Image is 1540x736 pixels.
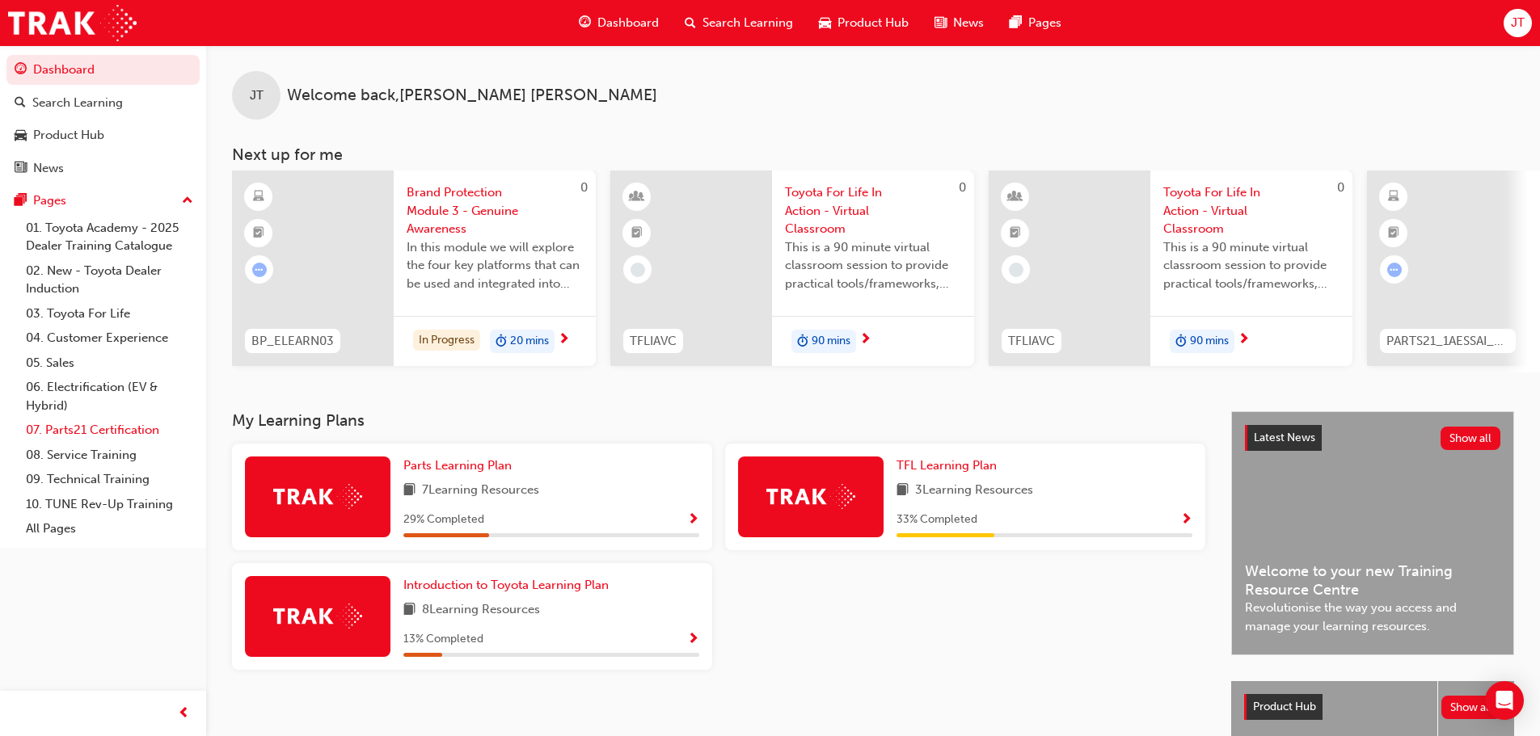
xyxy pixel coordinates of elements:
img: Trak [273,604,362,629]
span: BP_ELEARN03 [251,332,334,351]
span: guage-icon [579,13,591,33]
a: 09. Technical Training [19,467,200,492]
span: pages-icon [15,194,27,208]
span: Toyota For Life In Action - Virtual Classroom [1163,183,1340,238]
span: guage-icon [15,63,27,78]
span: Show Progress [687,633,699,647]
a: 03. Toyota For Life [19,301,200,326]
span: news-icon [15,162,27,176]
span: booktick-icon [1388,223,1399,244]
span: 90 mins [812,332,850,351]
button: DashboardSearch LearningProduct HubNews [6,52,200,186]
span: Welcome to your new Training Resource Centre [1245,562,1500,599]
span: up-icon [182,191,193,212]
a: car-iconProduct Hub [806,6,922,40]
span: learningRecordVerb_NONE-icon [631,263,645,277]
span: Dashboard [597,14,659,32]
a: Product HubShow all [1244,694,1501,720]
span: learningRecordVerb_ATTEMPT-icon [252,263,267,277]
button: JT [1504,9,1532,37]
span: 8 Learning Resources [422,600,540,620]
a: 08. Service Training [19,443,200,468]
span: 29 % Completed [403,511,484,529]
span: learningResourceType_ELEARNING-icon [253,187,264,208]
span: 3 Learning Resources [915,481,1033,501]
button: Pages [6,186,200,216]
span: car-icon [15,128,27,143]
span: This is a 90 minute virtual classroom session to provide practical tools/frameworks, behaviours a... [1163,238,1340,293]
a: 0BP_ELEARN03Brand Protection Module 3 - Genuine AwarenessIn this module we will explore the four ... [232,170,596,366]
a: pages-iconPages [997,6,1074,40]
span: Show Progress [687,513,699,528]
div: Open Intercom Messenger [1485,681,1524,720]
span: 0 [1337,180,1344,195]
span: learningResourceType_INSTRUCTOR_LED-icon [631,187,643,208]
a: 0TFLIAVCToyota For Life In Action - Virtual ClassroomThis is a 90 minute virtual classroom sessio... [989,170,1352,366]
span: learningRecordVerb_ATTEMPT-icon [1387,263,1402,277]
img: Trak [766,484,855,509]
a: News [6,154,200,183]
span: 7 Learning Resources [422,481,539,501]
span: This is a 90 minute virtual classroom session to provide practical tools/frameworks, behaviours a... [785,238,961,293]
span: TFLIAVC [630,332,677,351]
span: Product Hub [1253,700,1316,713]
button: Show Progress [1180,510,1192,530]
a: news-iconNews [922,6,997,40]
button: Show all [1441,696,1502,719]
h3: Next up for me [206,145,1540,164]
a: 07. Parts21 Certification [19,418,200,443]
a: Product Hub [6,120,200,150]
a: 01. Toyota Academy - 2025 Dealer Training Catalogue [19,216,200,259]
span: search-icon [15,96,26,111]
a: 02. New - Toyota Dealer Induction [19,259,200,301]
span: Revolutionise the way you access and manage your learning resources. [1245,599,1500,635]
span: 33 % Completed [897,511,977,529]
span: book-icon [403,481,416,501]
span: Search Learning [702,14,793,32]
a: Introduction to Toyota Learning Plan [403,576,615,595]
button: Show all [1441,427,1501,450]
span: In this module we will explore the four key platforms that can be used and integrated into your D... [407,238,583,293]
a: 0TFLIAVCToyota For Life In Action - Virtual ClassroomThis is a 90 minute virtual classroom sessio... [610,170,974,366]
div: Product Hub [33,126,104,145]
span: 0 [580,180,588,195]
span: car-icon [819,13,831,33]
span: 20 mins [510,332,549,351]
a: 04. Customer Experience [19,326,200,351]
img: Trak [8,5,137,41]
button: Show Progress [687,510,699,530]
a: Dashboard [6,55,200,85]
span: TFL Learning Plan [897,458,997,473]
a: Latest NewsShow all [1245,425,1500,451]
span: learningResourceType_ELEARNING-icon [1388,187,1399,208]
a: Search Learning [6,88,200,118]
div: News [33,159,64,178]
a: 10. TUNE Rev-Up Training [19,492,200,517]
span: booktick-icon [253,223,264,244]
span: news-icon [935,13,947,33]
div: In Progress [413,330,480,351]
span: duration-icon [1175,331,1187,352]
span: Product Hub [838,14,909,32]
h3: My Learning Plans [232,411,1205,430]
span: pages-icon [1010,13,1022,33]
a: All Pages [19,516,200,541]
span: Introduction to Toyota Learning Plan [403,578,609,592]
span: JT [1511,14,1525,32]
span: book-icon [403,600,416,620]
span: duration-icon [496,331,507,352]
span: learningRecordVerb_NONE-icon [1009,263,1023,277]
button: Show Progress [687,629,699,650]
span: next-icon [558,333,570,347]
span: PARTS21_1AESSAI_0321_EL [1386,332,1509,351]
span: TFLIAVC [1008,332,1055,351]
span: Pages [1028,14,1061,32]
span: book-icon [897,481,909,501]
a: 05. Sales [19,351,200,376]
a: 06. Electrification (EV & Hybrid) [19,375,200,418]
span: Latest News [1254,431,1315,444]
span: 13 % Completed [403,630,483,649]
div: Search Learning [32,94,123,112]
span: Show Progress [1180,513,1192,528]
